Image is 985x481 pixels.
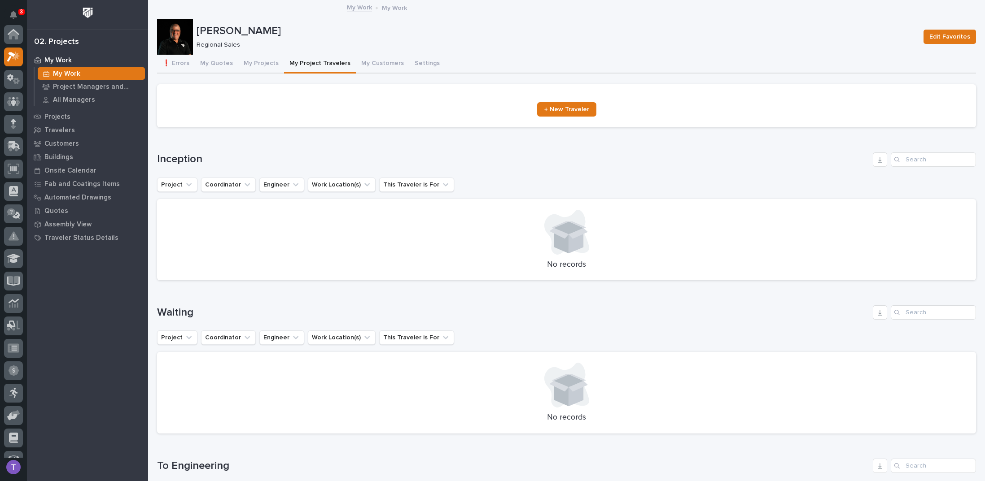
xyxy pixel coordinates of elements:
[157,55,195,74] button: ❗ Errors
[53,83,141,91] p: Project Managers and Engineers
[44,207,68,215] p: Quotes
[308,330,376,345] button: Work Location(s)
[197,41,913,49] p: Regional Sales
[168,413,965,423] p: No records
[44,234,118,242] p: Traveler Status Details
[44,56,72,65] p: My Work
[44,126,75,134] p: Travelers
[195,55,238,74] button: My Quotes
[197,25,916,38] p: [PERSON_NAME]
[379,178,454,192] button: This Traveler is For
[201,178,256,192] button: Coordinator
[379,330,454,345] button: This Traveler is For
[157,306,869,319] h1: Waiting
[544,106,589,113] span: + New Traveler
[20,9,23,15] p: 3
[11,11,23,25] div: Notifications3
[34,37,79,47] div: 02. Projects
[27,137,148,150] a: Customers
[157,459,869,472] h1: To Engineering
[27,150,148,164] a: Buildings
[53,70,80,78] p: My Work
[201,330,256,345] button: Coordinator
[4,458,23,477] button: users-avatar
[44,221,92,229] p: Assembly View
[891,459,976,473] input: Search
[259,330,304,345] button: Engineer
[537,102,596,117] a: + New Traveler
[157,153,869,166] h1: Inception
[53,96,95,104] p: All Managers
[409,55,445,74] button: Settings
[27,177,148,191] a: Fab and Coatings Items
[79,4,96,21] img: Workspace Logo
[27,123,148,137] a: Travelers
[347,2,372,12] a: My Work
[35,80,148,93] a: Project Managers and Engineers
[27,231,148,244] a: Traveler Status Details
[35,67,148,80] a: My Work
[27,204,148,217] a: Quotes
[929,31,970,42] span: Edit Favorites
[44,153,73,161] p: Buildings
[382,2,407,12] p: My Work
[168,260,965,270] p: No records
[44,194,111,202] p: Automated Drawings
[157,178,197,192] button: Project
[284,55,356,74] button: My Project Travelers
[356,55,409,74] button: My Customers
[27,53,148,67] a: My Work
[891,152,976,167] input: Search
[27,110,148,123] a: Projects
[308,178,376,192] button: Work Location(s)
[27,164,148,177] a: Onsite Calendar
[157,330,197,345] button: Project
[238,55,284,74] button: My Projects
[44,180,120,188] p: Fab and Coatings Items
[891,305,976,320] input: Search
[924,30,976,44] button: Edit Favorites
[27,217,148,231] a: Assembly View
[27,191,148,204] a: Automated Drawings
[259,178,304,192] button: Engineer
[44,140,79,148] p: Customers
[44,167,96,175] p: Onsite Calendar
[4,5,23,24] button: Notifications
[44,113,70,121] p: Projects
[35,93,148,106] a: All Managers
